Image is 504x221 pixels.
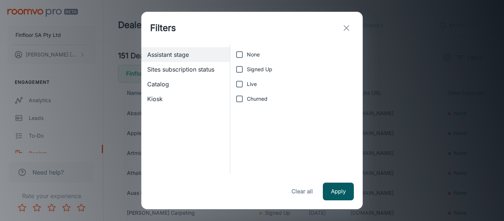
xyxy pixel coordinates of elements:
[323,183,354,200] button: Apply
[147,94,224,103] span: Kiosk
[150,21,176,35] h1: Filters
[247,95,267,103] span: Churned
[287,183,317,200] button: Clear all
[141,91,230,106] div: Kiosk
[247,51,260,59] span: None
[147,50,224,59] span: Assistant stage
[247,65,272,73] span: Signed Up
[147,80,224,89] span: Catalog
[247,80,257,88] span: Live
[339,21,354,35] button: exit
[141,47,230,62] div: Assistant stage
[141,77,230,91] div: Catalog
[147,65,224,74] span: Sites subscription status
[141,62,230,77] div: Sites subscription status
